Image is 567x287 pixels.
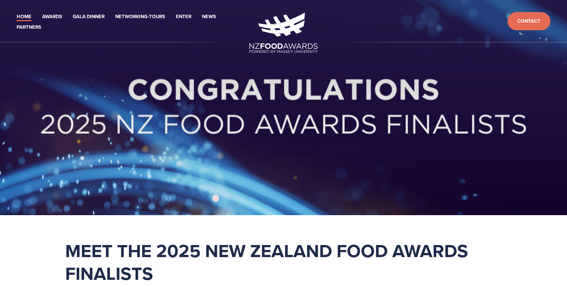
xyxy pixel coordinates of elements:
[42,12,62,21] a: Awards
[176,12,191,21] a: Enter
[507,12,550,31] a: Contact
[17,12,31,21] a: Home
[202,12,216,21] a: News
[65,237,473,287] strong: Meet the 2025 New Zealand Food Awards Finalists
[73,12,105,21] a: Gala Dinner
[17,23,41,32] a: Partners
[115,12,165,21] a: Networking-Tours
